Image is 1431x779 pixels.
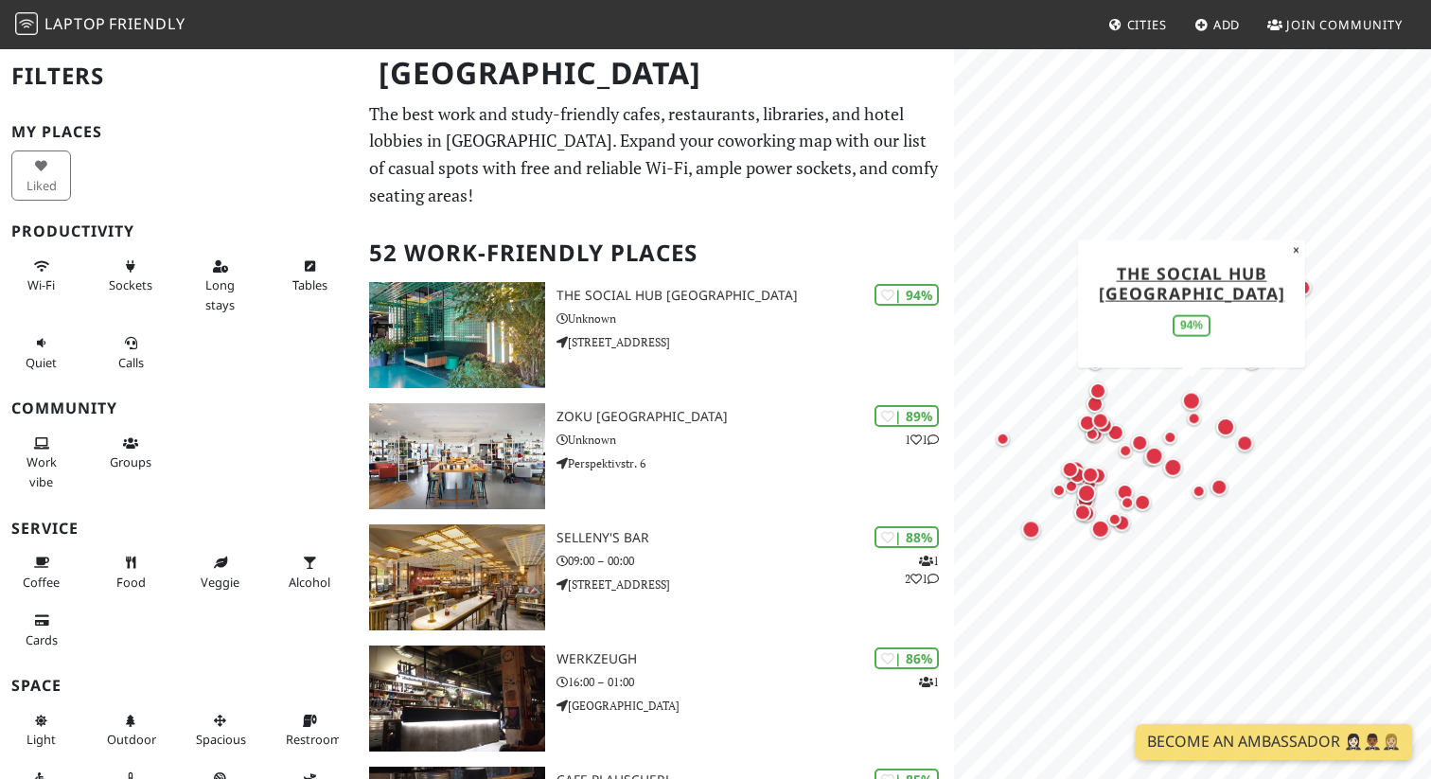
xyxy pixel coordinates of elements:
span: Laptop [44,13,106,34]
p: 09:00 – 00:00 [556,552,954,570]
h3: My Places [11,123,346,141]
div: Map marker [1183,407,1206,430]
p: The best work and study-friendly cafes, restaurants, libraries, and hotel lobbies in [GEOGRAPHIC_... [369,100,943,209]
div: Map marker [1109,510,1134,535]
div: Map marker [1086,463,1110,487]
h3: SELLENY'S Bar [556,530,954,546]
span: Work-friendly tables [292,276,327,293]
div: Map marker [1060,474,1083,497]
h3: WerkzeugH [556,651,954,667]
div: Map marker [1083,421,1107,446]
div: | 94% [874,284,939,306]
img: The Social Hub Vienna [369,282,545,388]
button: Calls [101,328,161,378]
a: The Social Hub [GEOGRAPHIC_DATA] [1099,261,1285,304]
button: Restroom [280,705,340,755]
div: Map marker [1058,457,1083,482]
div: Map marker [1084,351,1106,374]
p: Unknown [556,431,954,449]
button: Work vibe [11,428,71,497]
button: Veggie [190,547,250,597]
div: Map marker [1114,439,1137,462]
h3: Service [11,520,346,538]
div: Map marker [1104,420,1128,445]
a: Cities [1101,8,1175,42]
p: Unknown [556,310,954,328]
span: Add [1213,16,1241,33]
div: Map marker [1141,442,1168,469]
span: Veggie [201,574,239,591]
button: Tables [280,251,340,301]
p: 1 1 [905,431,939,449]
a: Zoku Vienna | 89% 11 Zoku [GEOGRAPHIC_DATA] Unknown Perspektivstr. 6 [358,403,954,509]
button: Close popup [1287,239,1305,260]
span: Friendly [109,13,185,34]
a: LaptopFriendly LaptopFriendly [15,9,185,42]
span: Group tables [110,453,151,470]
div: Map marker [1158,426,1181,449]
button: Coffee [11,547,71,597]
span: Coffee [23,574,60,591]
p: 1 2 1 [905,552,939,588]
button: Food [101,547,161,597]
a: SELLENY'S Bar | 88% 121 SELLENY'S Bar 09:00 – 00:00 [STREET_ADDRESS] [358,524,954,630]
span: Spacious [196,731,246,748]
div: Map marker [1074,501,1099,525]
a: The Social Hub Vienna | 94% The Social Hub [GEOGRAPHIC_DATA] Unknown [STREET_ADDRESS] [358,282,954,388]
div: Map marker [1070,500,1095,524]
h3: Zoku [GEOGRAPHIC_DATA] [556,409,954,425]
p: [GEOGRAPHIC_DATA] [556,697,954,715]
span: Power sockets [109,276,152,293]
div: | 88% [874,526,939,548]
div: Map marker [1092,413,1117,437]
img: WerkzeugH [369,646,545,752]
p: Perspektivstr. 6 [556,454,954,472]
span: Join Community [1286,16,1403,33]
div: 94% [1173,314,1210,336]
img: LaptopFriendly [15,12,38,35]
img: SELLENY'S Bar [369,524,545,630]
div: Map marker [1116,491,1139,514]
div: Map marker [1017,516,1044,542]
div: Map marker [1065,463,1089,487]
button: Long stays [190,251,250,320]
button: Sockets [101,251,161,301]
div: Map marker [1178,387,1205,414]
button: Quiet [11,328,71,378]
h2: Filters [11,47,346,105]
span: Food [116,574,146,591]
div: Map marker [1083,392,1107,416]
div: Map marker [1086,379,1110,403]
button: Groups [101,428,161,478]
p: [STREET_ADDRESS] [556,333,954,351]
div: Map marker [1212,414,1239,440]
h2: 52 Work-Friendly Places [369,224,943,282]
p: 16:00 – 01:00 [556,673,954,691]
button: Outdoor [101,705,161,755]
span: Stable Wi-Fi [27,276,55,293]
div: Map marker [1073,480,1100,506]
h3: Space [11,677,346,695]
div: | 86% [874,647,939,669]
button: Alcohol [280,547,340,597]
div: Map marker [1207,474,1231,499]
span: Cities [1127,16,1167,33]
a: Add [1187,8,1248,42]
a: Join Community [1260,8,1410,42]
span: Outdoor area [107,731,156,748]
div: Map marker [1078,462,1103,487]
a: Become an Ambassador 🤵🏻‍♀️🤵🏾‍♂️🤵🏼‍♀️ [1136,724,1412,760]
div: Map marker [1104,507,1126,530]
p: [STREET_ADDRESS] [556,575,954,593]
div: Map marker [1088,408,1113,433]
div: Map marker [1240,348,1264,373]
div: Map marker [1188,480,1210,503]
div: Map marker [1075,410,1100,434]
span: Quiet [26,354,57,371]
span: Natural light [26,731,56,748]
div: Map marker [1081,422,1104,445]
div: Map marker [1139,447,1162,469]
h1: [GEOGRAPHIC_DATA] [363,47,950,99]
span: Credit cards [26,631,58,648]
h3: Productivity [11,222,346,240]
